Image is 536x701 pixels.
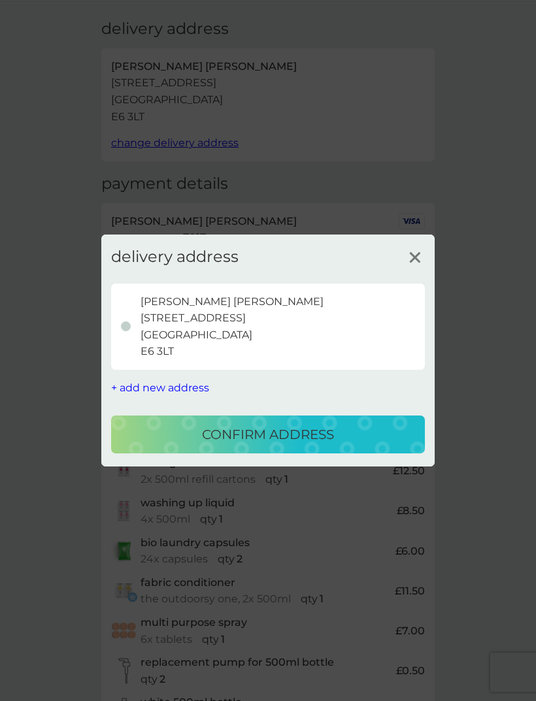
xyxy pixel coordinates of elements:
[202,424,334,445] p: confirm address
[111,248,239,267] h3: delivery address
[141,293,324,360] p: [PERSON_NAME] [PERSON_NAME] [STREET_ADDRESS] [GEOGRAPHIC_DATA] E6 3LT
[111,416,425,453] button: confirm address
[111,382,209,394] span: + add new address
[111,380,209,397] button: + add new address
